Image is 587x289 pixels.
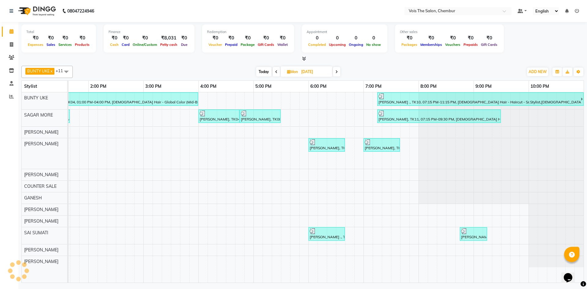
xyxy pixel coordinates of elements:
[460,228,486,240] div: [PERSON_NAME], TK11, 08:45 PM-09:15 PM, THREADING - Eyebrows,THREADING - Upperlip
[26,43,45,47] span: Expenses
[240,110,280,122] div: [PERSON_NAME], TK08, 04:45 PM-05:30 PM, 3TENX VIP RITUAL
[309,82,328,91] a: 6:00 PM
[365,35,382,42] div: 0
[309,228,344,240] div: [PERSON_NAME] ., TK09, 06:00 PM-06:40 PM, MANICURE/PEDICURE & NAILS - Basic Pedicure
[179,35,190,42] div: ₹0
[462,43,479,47] span: Prepaids
[45,43,57,47] span: Sales
[479,43,499,47] span: Gift Cards
[24,129,58,135] span: [PERSON_NAME]
[27,69,50,73] span: BUNTY UKE
[474,82,493,91] a: 9:00 PM
[207,35,223,42] div: ₹0
[109,35,120,42] div: ₹0
[347,43,365,47] span: Ongoing
[400,43,419,47] span: Packages
[24,112,53,118] span: SAGAR MORE
[159,35,179,42] div: ₹8,031
[223,35,239,42] div: ₹0
[529,82,551,91] a: 10:00 PM
[400,29,499,35] div: Other sales
[444,43,462,47] span: Vouchers
[256,35,276,42] div: ₹0
[24,141,58,146] span: [PERSON_NAME]
[109,29,190,35] div: Finance
[24,259,58,264] span: [PERSON_NAME]
[419,82,438,91] a: 8:00 PM
[57,43,73,47] span: Services
[45,35,57,42] div: ₹0
[24,218,58,224] span: [PERSON_NAME]
[120,43,131,47] span: Card
[276,35,289,42] div: ₹0
[239,35,256,42] div: ₹0
[327,43,347,47] span: Upcoming
[207,29,289,35] div: Redemption
[462,35,479,42] div: ₹0
[73,35,91,42] div: ₹0
[307,35,327,42] div: 0
[24,172,58,177] span: [PERSON_NAME]
[207,43,223,47] span: Voucher
[378,110,500,122] div: [PERSON_NAME], TK11, 07:15 PM-09:30 PM, [DEMOGRAPHIC_DATA] Hair - Roots Touch Up,3TENX VIP RITUAL
[26,29,91,35] div: Total
[419,35,444,42] div: ₹0
[56,68,68,73] span: +11
[299,67,330,76] input: 2025-09-01
[34,93,198,105] div: [PERSON_NAME], TK04, 01:00 PM-04:00 PM, [DEMOGRAPHIC_DATA] Hair - Global Color (Mid-Back Length)
[57,35,73,42] div: ₹0
[223,43,239,47] span: Prepaid
[378,93,581,105] div: [PERSON_NAME] ., TK10, 07:15 PM-11:15 PM, [DEMOGRAPHIC_DATA] Hair - Haircut - Sr.Stylist,[DEMOGRA...
[24,83,37,89] span: Stylist
[26,35,45,42] div: ₹0
[479,35,499,42] div: ₹0
[199,82,218,91] a: 4:00 PM
[254,82,273,91] a: 5:00 PM
[120,35,131,42] div: ₹0
[364,139,399,151] div: [PERSON_NAME], TK02, 07:00 PM-07:40 PM, MANICURE/PEDICURE & NAILS - Basic Pedicure
[276,43,289,47] span: Wallet
[309,139,344,151] div: [PERSON_NAME], TK02, 06:00 PM-06:40 PM, MANICURE/PEDICURE & NAILS - Basic Pedicure
[24,207,58,212] span: [PERSON_NAME]
[529,69,547,74] span: ADD NEW
[131,43,159,47] span: Online/Custom
[24,195,42,201] span: GANESH
[199,110,239,122] div: [PERSON_NAME], TK04, 04:00 PM-04:45 PM, 3TENX VIP RITUAL
[24,247,58,253] span: [PERSON_NAME]
[364,82,383,91] a: 7:00 PM
[256,67,271,76] span: Today
[24,95,48,101] span: BUNTY UKE
[24,230,48,235] span: SAI SUMATI
[444,35,462,42] div: ₹0
[365,43,382,47] span: No show
[239,43,256,47] span: Package
[400,35,419,42] div: ₹0
[307,29,382,35] div: Appointment
[327,35,347,42] div: 0
[144,82,163,91] a: 3:00 PM
[73,43,91,47] span: Products
[131,35,159,42] div: ₹0
[67,2,94,20] b: 08047224946
[50,69,53,73] a: x
[16,2,57,20] img: logo
[256,43,276,47] span: Gift Cards
[286,69,299,74] span: Mon
[419,43,444,47] span: Memberships
[179,43,189,47] span: Due
[307,43,327,47] span: Completed
[89,82,108,91] a: 2:00 PM
[24,183,57,189] span: COUNTER SALE
[347,35,365,42] div: 0
[561,265,581,283] iframe: chat widget
[527,68,548,76] button: ADD NEW
[109,43,120,47] span: Cash
[159,43,179,47] span: Petty cash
